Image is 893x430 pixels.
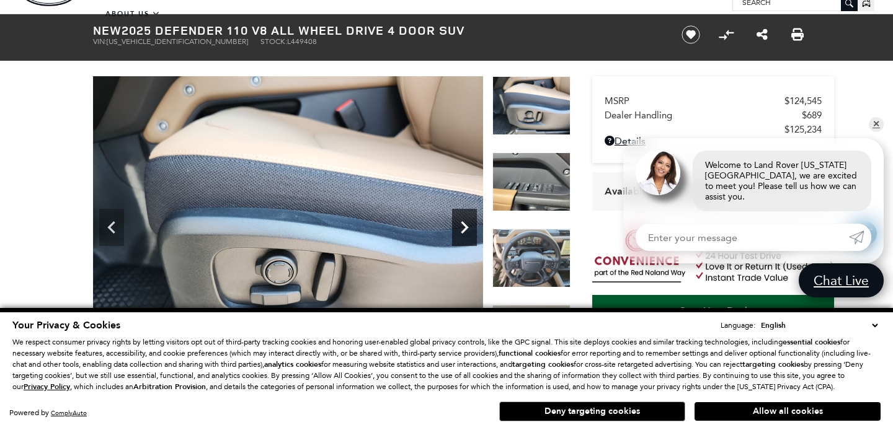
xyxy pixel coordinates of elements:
[98,3,168,25] a: About Us
[693,151,871,211] div: Welcome to Land Rover [US_STATE][GEOGRAPHIC_DATA], we are excited to meet you! Please tell us how...
[758,319,881,331] select: Language Select
[287,37,317,46] span: L449408
[99,209,124,246] div: Previous
[512,359,574,369] strong: targeting cookies
[605,185,698,198] span: Available at Retailer
[93,22,122,38] strong: New
[492,305,571,364] img: New 2025 Carpathian Grey LAND ROVER V8 image 20
[802,110,822,121] span: $689
[605,135,822,147] a: Details
[677,25,704,45] button: Save vehicle
[93,24,660,37] h1: 2025 Defender 110 V8 All Wheel Drive 4 Door SUV
[93,76,483,369] img: New 2025 Carpathian Grey LAND ROVER V8 image 17
[12,318,120,332] span: Your Privacy & Cookies
[452,209,477,246] div: Next
[721,322,755,329] div: Language:
[492,152,571,211] img: New 2025 Carpathian Grey LAND ROVER V8 image 18
[9,409,87,417] div: Powered by
[695,402,881,421] button: Allow all cookies
[783,337,840,347] strong: essential cookies
[636,151,680,195] img: Agent profile photo
[133,382,206,392] strong: Arbitration Provision
[260,37,287,46] span: Stock:
[605,95,822,107] a: MSRP $124,545
[742,359,804,369] strong: targeting cookies
[12,336,881,392] p: We respect consumer privacy rights by letting visitors opt out of third-party tracking cookies an...
[499,348,561,358] strong: functional cookies
[51,409,87,417] a: ComplyAuto
[849,224,871,251] a: Submit
[717,25,735,44] button: Compare Vehicle
[605,124,822,135] a: $125,234
[24,382,70,392] u: Privacy Policy
[93,37,107,46] span: VIN:
[605,110,822,121] a: Dealer Handling $689
[492,229,571,287] img: New 2025 Carpathian Grey LAND ROVER V8 image 19
[605,110,802,121] span: Dealer Handling
[636,224,849,251] input: Enter your message
[807,272,875,289] span: Chat Live
[680,305,747,317] span: Start Your Deal
[264,359,321,369] strong: analytics cookies
[605,95,784,107] span: MSRP
[499,401,685,421] button: Deny targeting cookies
[757,27,768,42] a: Share this New 2025 Defender 110 V8 All Wheel Drive 4 Door SUV
[592,295,834,327] a: Start Your Deal
[492,76,571,135] img: New 2025 Carpathian Grey LAND ROVER V8 image 17
[784,124,822,135] span: $125,234
[107,37,248,46] span: [US_VEHICLE_IDENTIFICATION_NUMBER]
[784,95,822,107] span: $124,545
[791,27,804,42] a: Print this New 2025 Defender 110 V8 All Wheel Drive 4 Door SUV
[799,263,884,297] a: Chat Live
